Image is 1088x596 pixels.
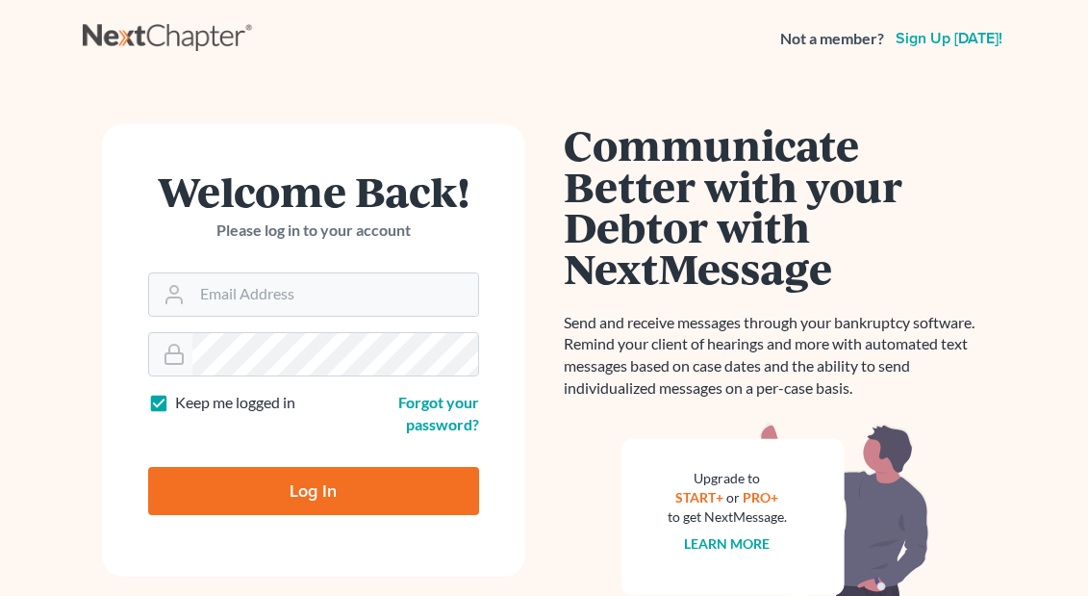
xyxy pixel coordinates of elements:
input: Email Address [192,273,478,316]
a: START+ [675,489,723,505]
input: Log In [148,467,479,515]
p: Send and receive messages through your bankruptcy software. Remind your client of hearings and mo... [564,312,987,400]
strong: Not a member? [780,28,884,50]
a: Learn more [684,535,770,552]
label: Keep me logged in [175,392,295,414]
h1: Welcome Back! [148,170,479,212]
span: or [726,489,740,505]
div: to get NextMessage. [668,507,787,527]
a: Forgot your password? [398,393,479,433]
a: Sign up [DATE]! [892,31,1006,46]
div: Upgrade to [668,469,787,488]
p: Please log in to your account [148,220,479,242]
h1: Communicate Better with your Debtor with NextMessage [564,124,987,289]
a: PRO+ [743,489,778,505]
